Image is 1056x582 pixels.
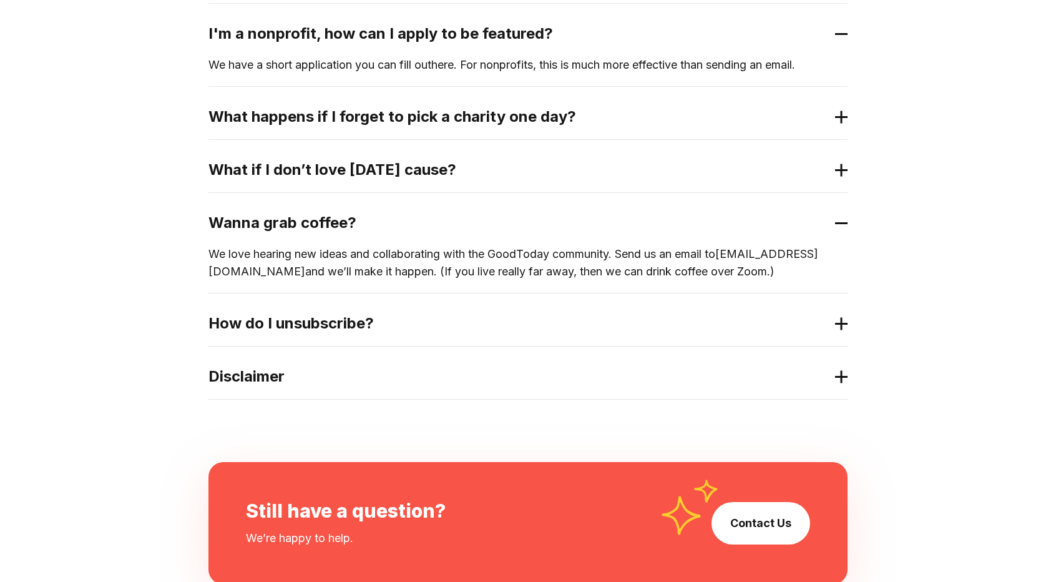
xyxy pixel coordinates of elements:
[208,107,828,127] h2: What happens if I forget to pick a charity one day?
[208,245,848,280] p: We love hearing new ideas and collaborating with the GoodToday community. Send us an email to and...
[208,24,828,44] h2: I'm a nonprofit, how can I apply to be featured?
[208,160,828,180] h2: What if I don’t love [DATE] cause?
[208,213,828,233] h2: Wanna grab coffee?
[246,530,353,547] div: We’re happy to help.
[730,515,791,532] a: Contact Us
[431,58,454,71] a: here
[208,367,828,387] h2: Disclaimer
[208,56,848,74] p: We have a short application you can fill out . For nonprofits, this is much more effective than s...
[208,313,828,333] h2: How do I unsubscribe?
[246,500,446,522] div: Still have a question?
